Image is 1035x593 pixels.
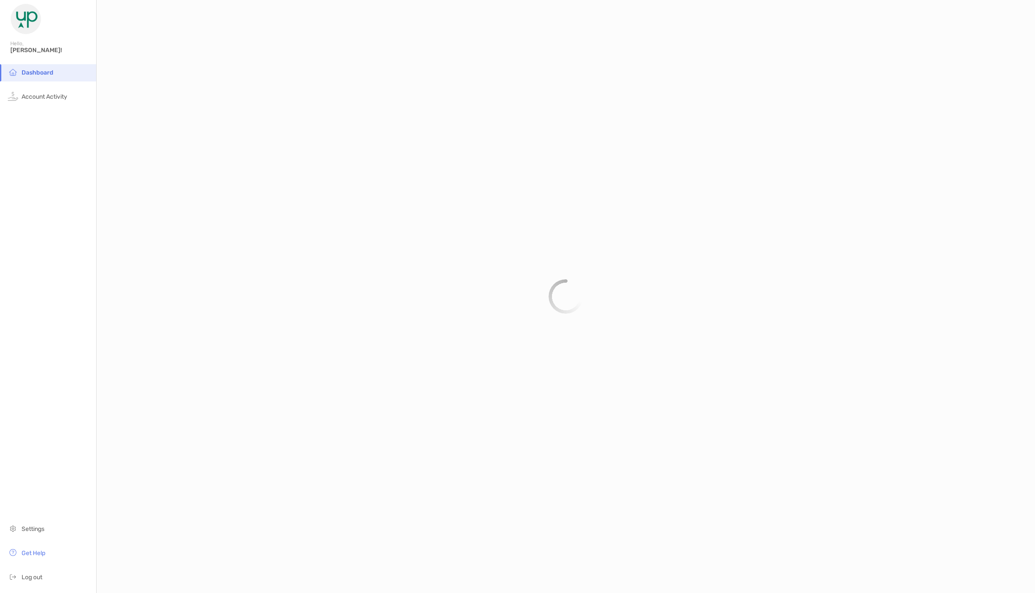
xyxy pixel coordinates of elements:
[8,571,18,582] img: logout icon
[8,547,18,558] img: get-help icon
[22,549,45,557] span: Get Help
[10,3,41,34] img: Zoe Logo
[22,93,67,100] span: Account Activity
[8,523,18,534] img: settings icon
[8,67,18,77] img: household icon
[8,91,18,101] img: activity icon
[10,47,91,54] span: [PERSON_NAME]!
[22,574,42,581] span: Log out
[22,69,53,76] span: Dashboard
[22,525,44,533] span: Settings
